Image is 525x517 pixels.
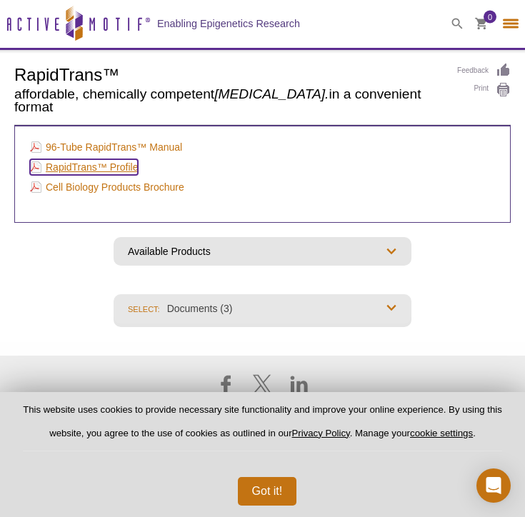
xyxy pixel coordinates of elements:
a: RapidTrans™ Profile [30,159,138,175]
a: Privacy Policy [292,428,350,438]
div: Open Intercom Messenger [476,468,511,503]
button: Got it! [238,477,297,506]
p: This website uses cookies to provide necessary site functionality and improve your online experie... [23,403,502,451]
h1: RapidTrans™ [14,63,443,84]
a: Cell Biology Products Brochure [30,179,184,195]
a: 0 [475,18,488,33]
button: cookie settings [410,428,473,438]
a: Print [457,82,511,98]
a: 96-Tube RapidTrans™ Manual [30,139,182,155]
h2: affordable, chemically competent in a convenient format [14,88,443,114]
a: Feedback [457,63,511,79]
h2: Enabling Epigenetics Research [157,17,300,30]
i: [MEDICAL_DATA]. [214,86,329,101]
span: 0 [488,11,492,24]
